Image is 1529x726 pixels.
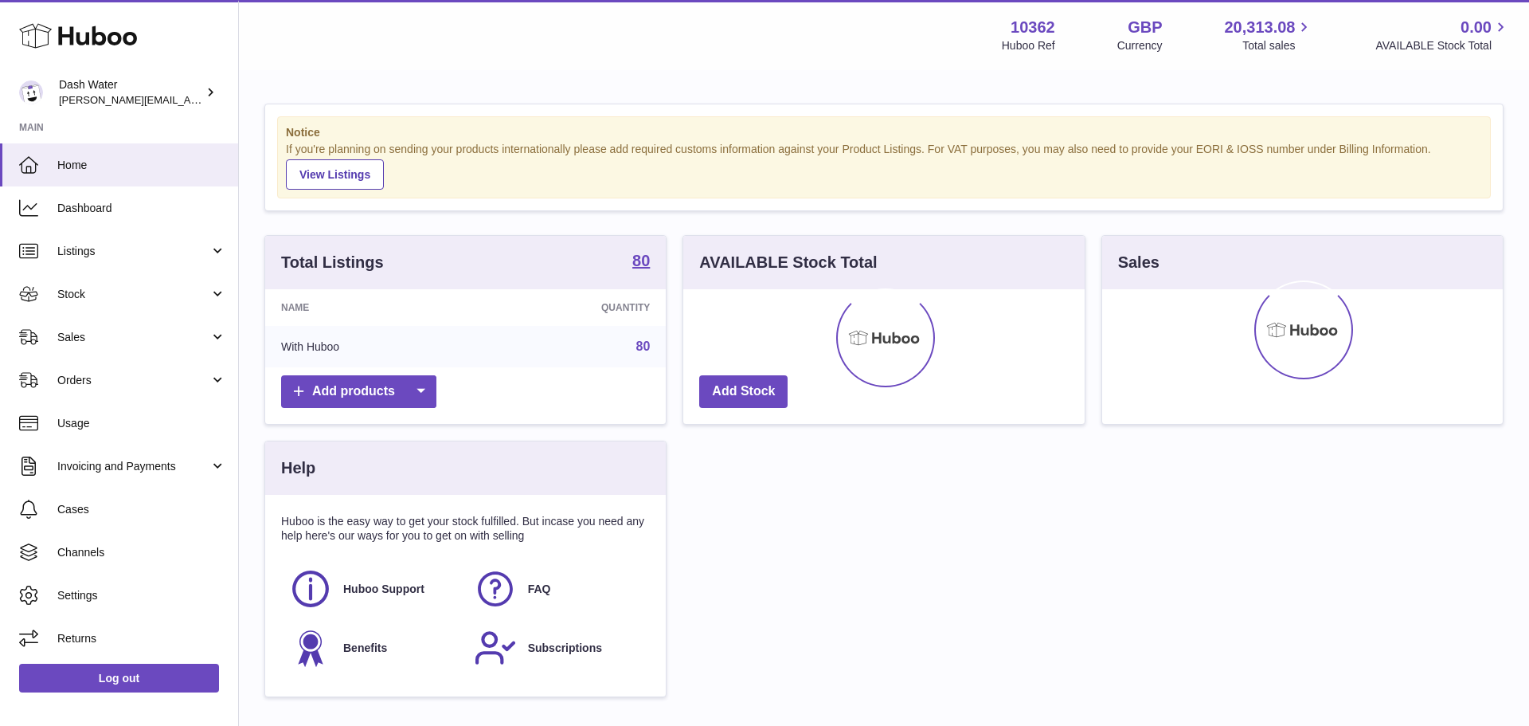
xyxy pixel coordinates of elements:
th: Name [265,289,477,326]
span: Sales [57,330,209,345]
span: [PERSON_NAME][EMAIL_ADDRESS][DOMAIN_NAME] [59,93,319,106]
span: Stock [57,287,209,302]
th: Quantity [477,289,667,326]
strong: 10362 [1011,17,1055,38]
span: Invoicing and Payments [57,459,209,474]
div: Dash Water [59,77,202,108]
p: Huboo is the easy way to get your stock fulfilled. But incase you need any help here's our ways f... [281,514,650,544]
span: Subscriptions [528,641,602,656]
a: Add Stock [699,375,788,408]
span: FAQ [528,582,551,597]
span: Returns [57,631,226,646]
a: FAQ [474,567,643,610]
div: Currency [1117,38,1163,53]
h3: Total Listings [281,252,384,273]
a: Huboo Support [289,567,458,610]
a: Benefits [289,626,458,669]
a: 80 [636,339,651,353]
strong: GBP [1128,17,1162,38]
span: Usage [57,416,226,431]
strong: Notice [286,125,1482,140]
img: james@dash-water.com [19,80,43,104]
a: Add products [281,375,436,408]
a: Log out [19,664,219,693]
span: Cases [57,502,226,517]
span: Orders [57,373,209,388]
a: Subscriptions [474,626,643,669]
span: Channels [57,545,226,560]
td: With Huboo [265,326,477,367]
a: 80 [632,253,650,272]
span: Total sales [1242,38,1313,53]
span: Listings [57,244,209,259]
h3: Help [281,457,315,479]
span: AVAILABLE Stock Total [1375,38,1510,53]
a: 20,313.08 Total sales [1224,17,1313,53]
div: If you're planning on sending your products internationally please add required customs informati... [286,142,1482,190]
span: Dashboard [57,201,226,216]
h3: Sales [1118,252,1159,273]
div: Huboo Ref [1002,38,1055,53]
span: 20,313.08 [1224,17,1295,38]
span: Settings [57,588,226,603]
span: Benefits [343,641,387,656]
span: Huboo Support [343,582,424,597]
span: Home [57,158,226,173]
a: View Listings [286,159,384,190]
a: 0.00 AVAILABLE Stock Total [1375,17,1510,53]
h3: AVAILABLE Stock Total [699,252,877,273]
span: 0.00 [1461,17,1492,38]
strong: 80 [632,253,650,269]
